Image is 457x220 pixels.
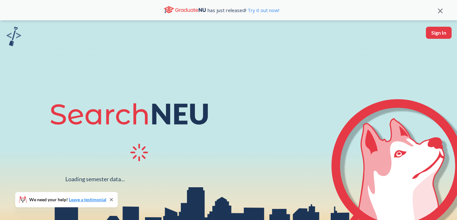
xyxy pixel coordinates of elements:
[246,7,279,13] a: Try it out now!
[6,27,21,46] img: sandbox logo
[29,197,106,202] span: We need your help!
[6,27,21,48] a: sandbox logo
[208,7,279,14] span: has just released!
[426,27,452,39] button: Sign In
[69,197,106,202] a: Leave a testimonial
[65,175,125,183] div: Loading semester data...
